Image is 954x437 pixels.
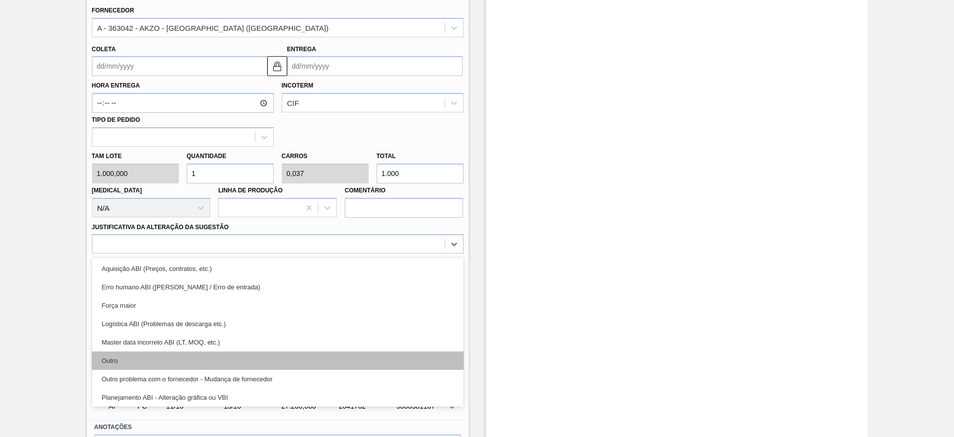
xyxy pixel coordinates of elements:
div: Outro [92,351,464,370]
label: Linha de Produção [218,187,283,194]
label: [MEDICAL_DATA] [92,187,142,194]
label: Hora Entrega [92,79,274,93]
div: Planejamento ABI - Alteração gráfica ou VBI [92,388,464,407]
div: Master data incorreto ABI (LT, MOQ, etc.) [92,333,464,351]
label: Carros [282,153,308,160]
div: A - 363042 - AKZO - [GEOGRAPHIC_DATA] ([GEOGRAPHIC_DATA]) [97,23,329,32]
div: Aquisição ABI (Preços, contratos, etc.) [92,260,464,278]
button: locked [267,56,287,76]
label: Incoterm [282,82,314,89]
div: Força maior [92,296,464,315]
label: Justificativa da Alteração da Sugestão [92,224,229,231]
input: dd/mm/yyyy [92,56,267,76]
label: Anotações [94,420,461,435]
div: Outro problema com o fornecedor - Mudança de fornecedor [92,370,464,388]
label: Tam lote [92,149,179,164]
label: Tipo de pedido [92,116,140,123]
div: Erro humano ABI ([PERSON_NAME] / Erro de entrada) [92,278,464,296]
label: Observações [92,256,464,270]
input: dd/mm/yyyy [287,56,463,76]
label: Fornecedor [92,7,134,14]
div: CIF [287,99,299,107]
img: locked [271,60,283,72]
label: Total [377,153,396,160]
label: Comentário [345,183,464,198]
label: Quantidade [187,153,227,160]
div: Logística ABI (Problemas de descarga etc.) [92,315,464,333]
label: Coleta [92,46,116,53]
label: Entrega [287,46,317,53]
